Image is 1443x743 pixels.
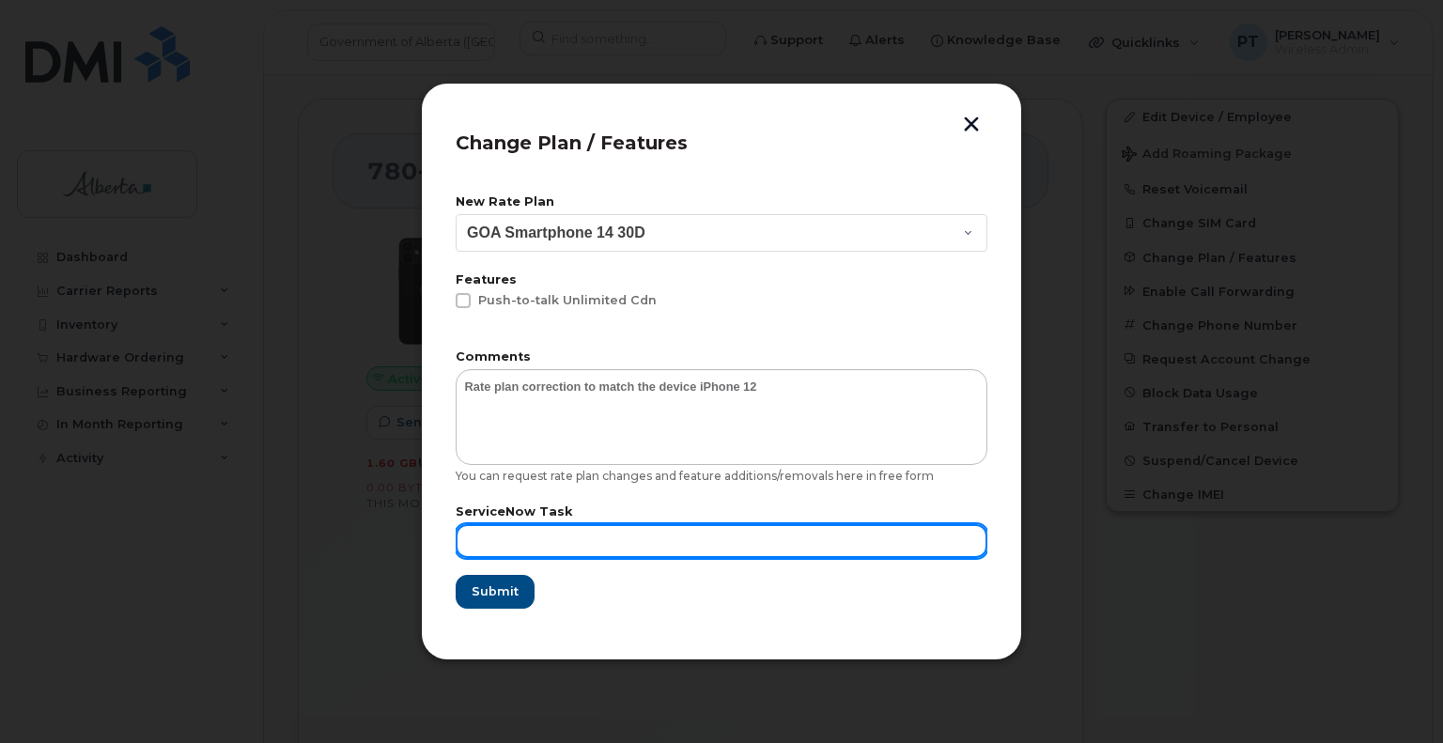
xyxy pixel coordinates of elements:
label: Features [456,274,987,286]
button: Submit [456,575,535,609]
span: Submit [472,582,519,600]
label: New Rate Plan [456,196,987,209]
div: You can request rate plan changes and feature additions/removals here in free form [456,469,987,484]
span: Change Plan / Features [456,132,688,154]
label: Comments [456,351,987,364]
label: ServiceNow Task [456,506,987,519]
span: Push-to-talk Unlimited Cdn [478,293,657,307]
